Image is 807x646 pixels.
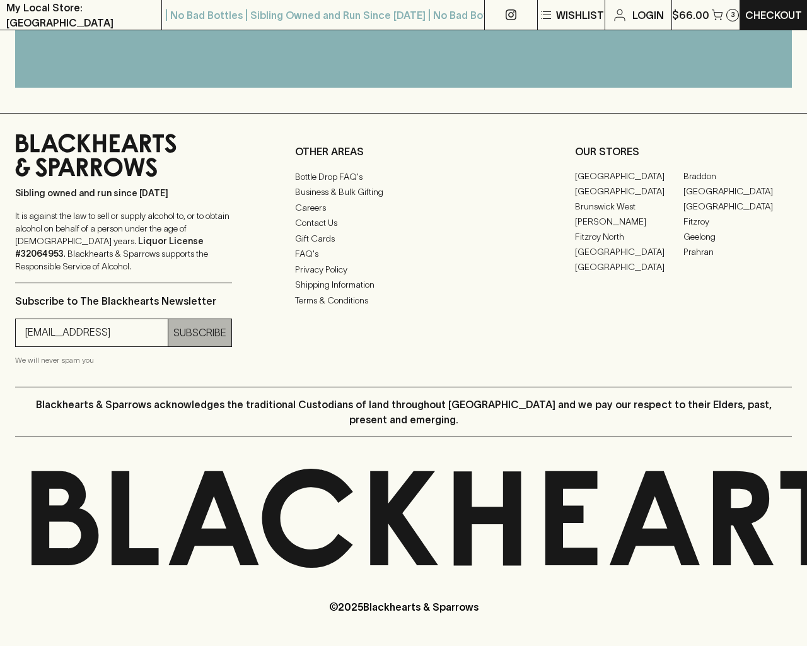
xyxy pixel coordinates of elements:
a: FAQ's [295,247,512,262]
input: e.g. jane@blackheartsandsparrows.com.au [25,322,168,343]
p: OUR STORES [575,144,792,159]
a: Prahran [683,245,792,260]
a: Terms & Conditions [295,293,512,308]
a: [GEOGRAPHIC_DATA] [575,169,683,184]
p: Wishlist [556,8,604,23]
p: Blackhearts & Sparrows acknowledges the traditional Custodians of land throughout [GEOGRAPHIC_DAT... [25,397,782,427]
p: SUBSCRIBE [173,325,226,340]
a: Business & Bulk Gifting [295,185,512,200]
a: [PERSON_NAME] [575,214,683,230]
p: Subscribe to The Blackhearts Newsletter [15,293,232,308]
a: Gift Cards [295,231,512,246]
a: [GEOGRAPHIC_DATA] [575,245,683,260]
a: Brunswick West [575,199,683,214]
a: Contact Us [295,216,512,231]
button: SUBSCRIBE [168,319,231,346]
p: Login [632,8,664,23]
p: 3 [731,11,735,18]
a: [GEOGRAPHIC_DATA] [575,184,683,199]
p: Sibling owned and run since [DATE] [15,187,232,199]
a: [GEOGRAPHIC_DATA] [683,184,792,199]
p: Checkout [745,8,802,23]
a: Fitzroy North [575,230,683,245]
p: OTHER AREAS [295,144,512,159]
strong: Liquor License #32064953 [15,236,204,259]
a: [GEOGRAPHIC_DATA] [683,199,792,214]
a: Privacy Policy [295,262,512,277]
a: Bottle Drop FAQ's [295,169,512,184]
a: Careers [295,200,512,215]
a: Fitzroy [683,214,792,230]
a: Geelong [683,230,792,245]
p: $66.00 [672,8,709,23]
a: [GEOGRAPHIC_DATA] [575,260,683,275]
p: We will never spam you [15,354,232,367]
a: Braddon [683,169,792,184]
p: It is against the law to sell or supply alcohol to, or to obtain alcohol on behalf of a person un... [15,209,232,273]
a: Shipping Information [295,278,512,293]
